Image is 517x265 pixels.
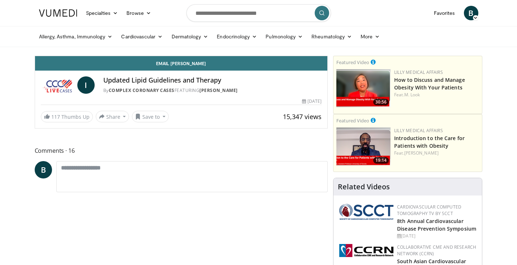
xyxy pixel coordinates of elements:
a: Browse [122,6,155,20]
span: 15,347 views [283,112,322,121]
small: Featured Video [336,59,369,66]
img: Complex Coronary Cases [41,76,74,94]
div: [DATE] [397,233,476,239]
img: a04ee3ba-8487-4636-b0fb-5e8d268f3737.png.150x105_q85_autocrop_double_scale_upscale_version-0.2.png [339,244,393,257]
div: Feat. [394,150,479,156]
a: 19:14 [336,127,391,165]
h4: Updated Lipid Guidelines and Therapy [103,76,322,84]
input: Search topics, interventions [186,4,331,22]
a: Favorites [430,6,460,20]
a: Specialties [82,6,122,20]
a: Complex Coronary Cases [109,87,175,93]
a: How to Discuss and Manage Obesity With Your Patients [394,76,465,91]
a: [PERSON_NAME] [404,150,439,156]
a: Introduction to the Care for Patients with Obesity [394,135,465,149]
a: More [356,29,384,44]
div: Feat. [394,92,479,98]
div: By FEATURING [103,87,322,94]
a: Cardiovascular [117,29,167,44]
img: VuMedi Logo [39,9,77,17]
img: 51a70120-4f25-49cc-93a4-67582377e75f.png.150x105_q85_autocrop_double_scale_upscale_version-0.2.png [339,204,393,220]
a: Email [PERSON_NAME] [35,56,328,71]
a: Pulmonology [261,29,307,44]
small: Featured Video [336,117,369,124]
a: 30:56 [336,69,391,107]
div: [DATE] [302,98,322,105]
a: Lilly Medical Affairs [394,69,443,75]
a: Collaborative CME and Research Network (CCRN) [397,244,476,257]
a: 8th Annual Cardiovascular Disease Prevention Symposium [397,218,476,232]
a: Endocrinology [212,29,261,44]
a: Cardiovascular Computed Tomography TV by SCCT [397,204,461,216]
h4: Related Videos [338,182,390,191]
a: [PERSON_NAME] [199,87,238,93]
a: Rheumatology [307,29,356,44]
img: c98a6a29-1ea0-4bd5-8cf5-4d1e188984a7.png.150x105_q85_crop-smart_upscale.png [336,69,391,107]
a: Allergy, Asthma, Immunology [35,29,117,44]
span: 30:56 [373,99,389,105]
a: M. Look [404,92,420,98]
span: Comments 16 [35,146,328,155]
a: Lilly Medical Affairs [394,127,443,134]
a: B [464,6,478,20]
a: 117 Thumbs Up [41,111,93,122]
button: Share [96,111,129,122]
img: acc2e291-ced4-4dd5-b17b-d06994da28f3.png.150x105_q85_crop-smart_upscale.png [336,127,391,165]
a: Dermatology [167,29,213,44]
span: 117 [51,113,60,120]
span: 19:14 [373,157,389,164]
button: Save to [132,111,169,122]
a: B [35,161,52,178]
a: I [77,76,95,94]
